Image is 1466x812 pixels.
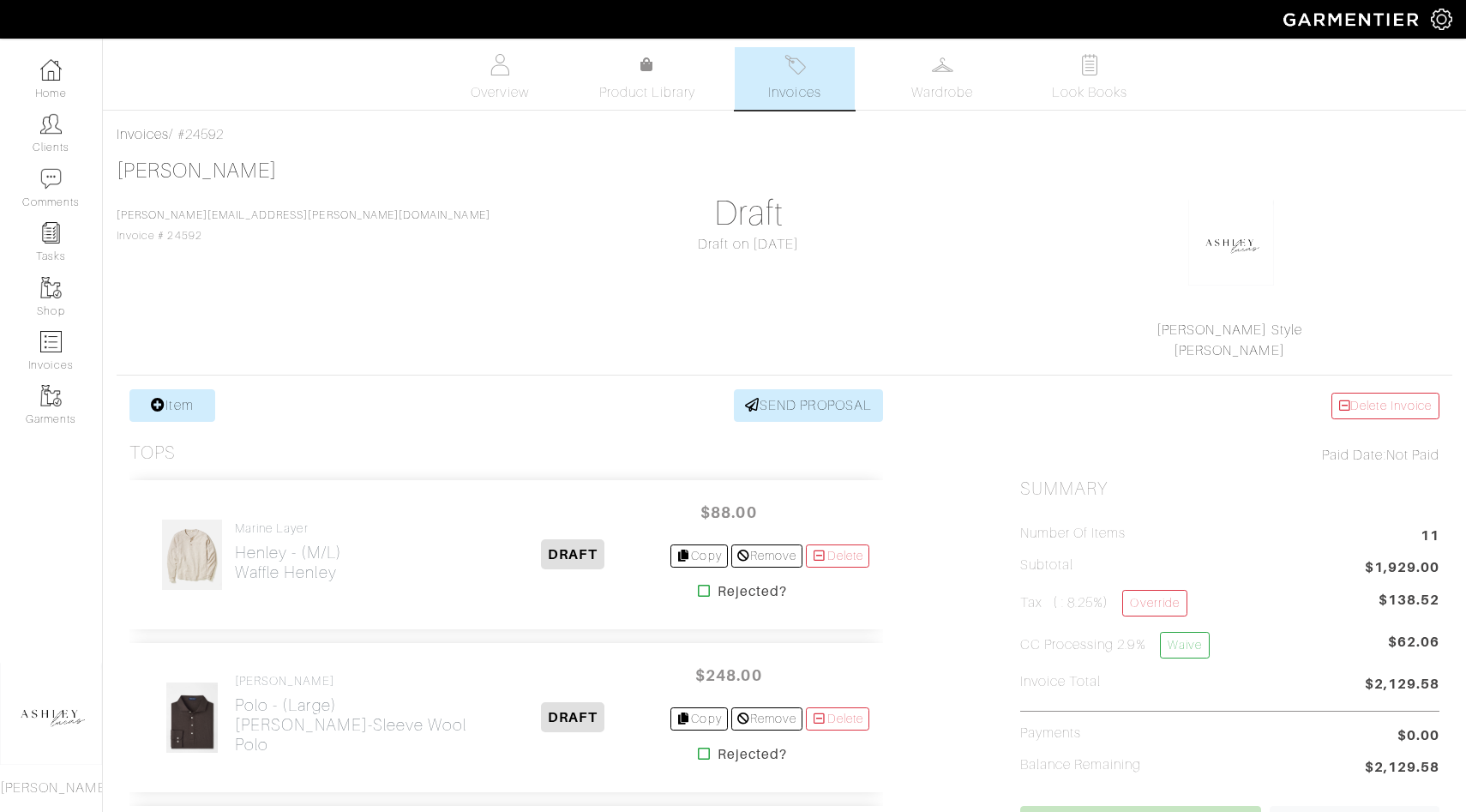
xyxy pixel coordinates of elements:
a: Copy [670,707,728,731]
strong: Rejected? [718,744,787,765]
h5: Tax ( : 8.25%) [1020,590,1187,617]
span: Product Library [599,82,696,103]
div: / #24592 [117,124,1452,145]
span: $2,129.58 [1365,757,1439,780]
a: Invoices [735,47,855,110]
img: dashboard-icon-dbcd8f5a0b271acd01030246c82b418ddd0df26cd7fceb0bd07c9910d44c42f6.png [40,59,62,81]
a: Remove [731,707,802,731]
img: gear-icon-white-bd11855cb880d31180b6d7d6211b90ccbf57a29d726f0c71d8c61bd08dd39cc2.png [1431,9,1452,30]
h5: Payments [1020,725,1081,742]
img: basicinfo-40fd8af6dae0f16599ec9e87c0ef1c0a1fdea2edbe929e3d69a839185d80c458.svg [490,54,511,75]
a: Override [1122,590,1187,617]
span: Paid Date: [1322,448,1386,463]
a: Remove [731,544,802,568]
a: SEND PROPOSAL [734,389,883,422]
a: Marine Layer Henley - (M/L)Waffle Henley [235,521,342,582]
div: Draft on [DATE] [539,234,958,255]
img: orders-icon-0abe47150d42831381b5fb84f609e132dff9fe21cb692f30cb5eec754e2cba89.png [40,331,62,352]
a: Waive [1160,632,1210,659]
img: todo-9ac3debb85659649dc8f770b8b6100bb5dab4b48dedcbae339e5042a72dfd3cc.svg [1079,54,1101,75]
a: Item [129,389,215,422]
div: Not Paid [1020,445,1439,466]
span: $138.52 [1379,590,1439,611]
a: [PERSON_NAME] [117,159,277,182]
img: f5wMxJorzSzyAX5TTJvk7Ec8 [165,682,219,754]
img: garmentier-logo-header-white-b43fb05a5012e4ada735d5af1a66efaba907eab6374d6393d1fbf88cb4ef424d.png [1275,4,1431,34]
span: Overview [471,82,528,103]
img: garments-icon-b7da505a4dc4fd61783c78ac3ca0ef83fa9d6f193b1c9dc38574b1d14d53ca28.png [40,277,62,298]
span: DRAFT [541,702,604,732]
span: $248.00 [677,657,780,694]
a: Copy [670,544,728,568]
a: Overview [440,47,560,110]
a: [PERSON_NAME] Polo - (Large)[PERSON_NAME]-Sleeve Wool Polo [235,674,476,755]
span: $2,129.58 [1365,674,1439,697]
a: Product Library [587,55,707,103]
span: $0.00 [1397,725,1439,746]
span: $62.06 [1388,632,1439,665]
a: Invoices [117,127,169,142]
span: Look Books [1052,82,1128,103]
span: $88.00 [677,494,780,531]
h2: Summary [1020,478,1439,500]
strong: Rejected? [718,581,787,602]
span: DRAFT [541,539,604,569]
h5: CC Processing 2.9% [1020,632,1210,659]
img: okhkJxsQsug8ErY7G9ypRsDh.png [1188,200,1274,286]
img: aWfSm2vSDSiFkbCUcD3qrYVi [161,519,222,591]
img: wardrobe-487a4870c1b7c33e795ec22d11cfc2ed9d08956e64fb3008fe2437562e282088.svg [932,54,953,75]
h2: Polo - (Large) [PERSON_NAME]-Sleeve Wool Polo [235,695,476,755]
h5: Balance Remaining [1020,757,1142,773]
a: Look Books [1030,47,1150,110]
h4: [PERSON_NAME] [235,674,476,689]
h3: Tops [129,442,176,464]
span: 11 [1421,526,1439,549]
a: Delete Invoice [1331,393,1439,419]
img: garments-icon-b7da505a4dc4fd61783c78ac3ca0ef83fa9d6f193b1c9dc38574b1d14d53ca28.png [40,385,62,406]
h1: Draft [539,193,958,234]
a: Delete [806,544,869,568]
span: Wardrobe [911,82,973,103]
h4: Marine Layer [235,521,342,536]
h5: Subtotal [1020,557,1073,574]
span: Invoice # 24592 [117,209,490,242]
h2: Henley - (M/L) Waffle Henley [235,543,342,582]
img: clients-icon-6bae9207a08558b7cb47a8932f037763ab4055f8c8b6bfacd5dc20c3e0201464.png [40,113,62,135]
span: $1,929.00 [1365,557,1439,580]
img: comment-icon-a0a6a9ef722e966f86d9cbdc48e553b5cf19dbc54f86b18d962a5391bc8f6eb6.png [40,168,62,189]
a: Wardrobe [882,47,1002,110]
img: orders-27d20c2124de7fd6de4e0e44c1d41de31381a507db9b33961299e4e07d508b8c.svg [784,54,806,75]
img: reminder-icon-8004d30b9f0a5d33ae49ab947aed9ed385cf756f9e5892f1edd6e32f2345188e.png [40,222,62,244]
a: Delete [806,707,869,731]
a: [PERSON_NAME][EMAIL_ADDRESS][PERSON_NAME][DOMAIN_NAME] [117,209,490,221]
h5: Number of Items [1020,526,1127,542]
span: Invoices [768,82,820,103]
h5: Invoice Total [1020,674,1102,690]
a: [PERSON_NAME] Style [1157,322,1302,338]
a: [PERSON_NAME] [1174,343,1285,358]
